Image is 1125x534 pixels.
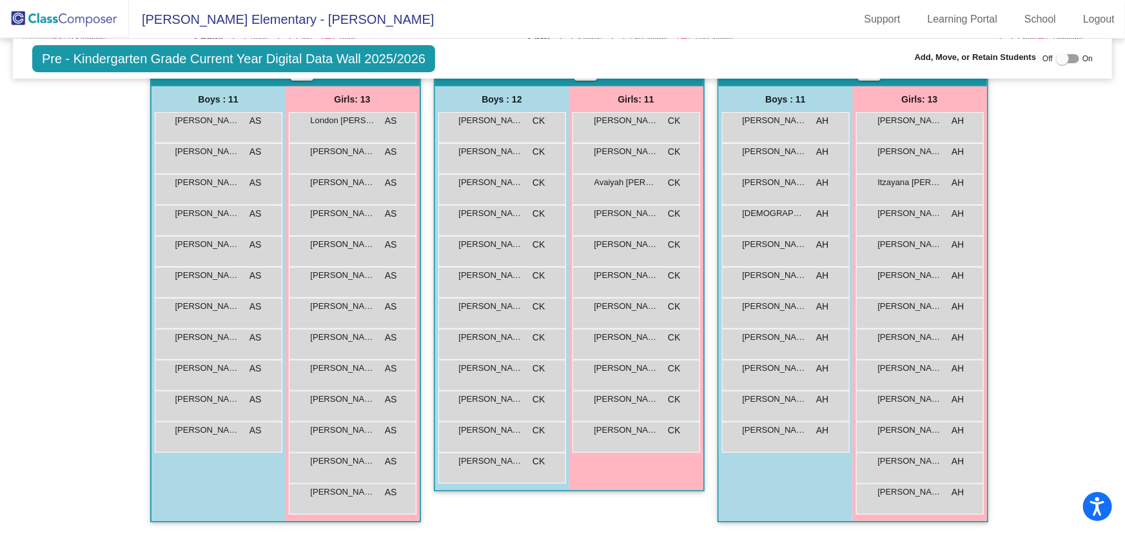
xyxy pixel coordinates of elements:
span: [PERSON_NAME] [311,300,375,313]
span: [PERSON_NAME] [175,424,240,437]
span: [PERSON_NAME] [743,145,807,158]
span: [PERSON_NAME] [459,455,523,468]
span: CK [668,145,680,159]
span: AS [385,300,397,313]
span: AH [952,486,964,499]
span: AS [385,238,397,252]
span: AH [952,362,964,375]
span: [PERSON_NAME] [175,331,240,344]
span: AH [816,269,828,282]
span: [PERSON_NAME] [175,207,240,220]
span: AS [249,331,262,344]
span: [PERSON_NAME] [175,300,240,313]
span: [PERSON_NAME] [459,207,523,220]
span: [PERSON_NAME] [594,269,659,282]
span: [PERSON_NAME] [878,145,943,158]
span: [PERSON_NAME] [878,331,943,344]
span: [PERSON_NAME] [175,238,240,251]
span: Itzayana [PERSON_NAME] [PERSON_NAME] [878,176,943,189]
span: AS [385,393,397,406]
button: Print Students Details [858,61,881,81]
span: [PERSON_NAME] [743,362,807,375]
span: [PERSON_NAME]-Uti [311,455,375,468]
span: CK [533,300,545,313]
span: AS [249,207,262,221]
span: CK [533,145,545,159]
span: [PERSON_NAME] [743,331,807,344]
span: [PERSON_NAME] [743,393,807,406]
span: [PERSON_NAME] [459,393,523,406]
span: CK [668,393,680,406]
span: [PERSON_NAME] [311,207,375,220]
span: AH [952,145,964,159]
span: [PERSON_NAME] [878,455,943,468]
span: AS [385,362,397,375]
span: AS [385,207,397,221]
span: Pre - Kindergarten Grade Current Year Digital Data Wall 2025/2026 [32,45,435,72]
span: AS [385,145,397,159]
span: [PERSON_NAME] [878,207,943,220]
span: AS [249,300,262,313]
span: AH [816,300,828,313]
span: AH [816,145,828,159]
span: AH [952,207,964,221]
span: [PERSON_NAME] [311,238,375,251]
span: CK [668,114,680,128]
span: CK [533,331,545,344]
span: On [1082,53,1093,64]
span: CK [533,114,545,128]
span: AS [249,362,262,375]
span: Off [1042,53,1053,64]
span: AH [816,114,828,128]
span: [PERSON_NAME] [594,114,659,127]
span: CK [533,269,545,282]
span: [PERSON_NAME] Elementary - [PERSON_NAME] [129,9,434,30]
span: [PERSON_NAME] [743,424,807,437]
span: AS [385,424,397,437]
span: CK [668,269,680,282]
a: Learning Portal [917,9,1008,30]
span: CK [533,424,545,437]
span: CK [533,362,545,375]
span: [PERSON_NAME] [743,238,807,251]
span: [PERSON_NAME] [459,176,523,189]
span: AS [249,424,262,437]
span: AH [952,238,964,252]
span: [PERSON_NAME] [594,362,659,375]
span: [PERSON_NAME] [PERSON_NAME] [311,362,375,375]
span: AH [952,455,964,468]
button: Print Students Details [574,61,597,81]
span: [PERSON_NAME] [594,300,659,313]
span: [PERSON_NAME] [459,145,523,158]
div: Boys : 11 [719,86,853,112]
span: London [PERSON_NAME] [311,114,375,127]
span: [PERSON_NAME] [459,269,523,282]
span: AH [816,393,828,406]
span: AH [952,424,964,437]
span: [PERSON_NAME] [459,238,523,251]
span: AS [385,176,397,190]
span: [PERSON_NAME] [175,269,240,282]
span: [PERSON_NAME] [175,114,240,127]
span: AS [385,269,397,282]
span: [PERSON_NAME] [175,145,240,158]
span: [PERSON_NAME] [311,331,375,344]
span: [PERSON_NAME] [594,207,659,220]
a: Logout [1073,9,1125,30]
span: AH [952,269,964,282]
span: CK [668,176,680,190]
span: [PERSON_NAME] [743,114,807,127]
span: [PERSON_NAME] [878,486,943,499]
span: [PERSON_NAME] De La [PERSON_NAME] [878,300,943,313]
span: CK [668,331,680,344]
span: AH [816,331,828,344]
span: CK [668,300,680,313]
span: [PERSON_NAME] [PERSON_NAME] [175,362,240,375]
span: [PERSON_NAME] [311,486,375,499]
span: [PERSON_NAME] [459,424,523,437]
span: [PERSON_NAME] [311,176,375,189]
span: [PERSON_NAME] [594,393,659,406]
span: [PERSON_NAME] [311,393,375,406]
span: CK [533,393,545,406]
span: [PERSON_NAME] [PERSON_NAME] [311,145,375,158]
